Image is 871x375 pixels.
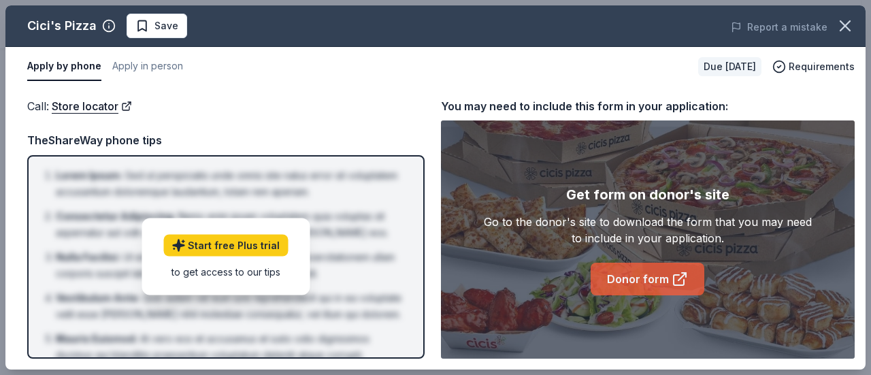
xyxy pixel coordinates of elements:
[591,263,704,295] a: Donor form
[154,18,178,34] span: Save
[56,167,404,200] li: Sed ut perspiciatis unde omnis iste natus error sit voluptatem accusantium doloremque laudantium,...
[27,52,101,81] button: Apply by phone
[566,184,729,206] div: Get form on donor's site
[789,59,855,75] span: Requirements
[127,14,187,38] button: Save
[56,210,176,222] span: Consectetur Adipiscing :
[27,97,425,115] div: Call :
[56,331,404,363] li: At vero eos et accusamus et iusto odio dignissimos ducimus qui blanditiis praesentium voluptatum ...
[163,265,288,279] div: to get access to our tips
[52,97,132,115] a: Store locator
[56,249,404,282] li: Ut enim ad minima veniam, quis nostrum exercitationem ullam corporis suscipit laboriosam, nisi ut...
[772,59,855,75] button: Requirements
[56,208,404,241] li: Nemo enim ipsam voluptatem quia voluptas sit aspernatur aut odit aut fugit, sed quia consequuntur...
[56,290,404,323] li: Quis autem vel eum iure reprehenderit qui in ea voluptate velit esse [PERSON_NAME] nihil molestia...
[56,333,137,344] span: Mauris Euismod :
[441,97,855,115] div: You may need to include this form in your application:
[482,214,814,246] div: Go to the donor's site to download the form that you may need to include in your application.
[56,251,120,263] span: Nulla Facilisi :
[56,169,122,181] span: Lorem Ipsum :
[698,57,761,76] div: Due [DATE]
[27,131,425,149] div: TheShareWay phone tips
[56,292,140,304] span: Vestibulum Ante :
[731,19,827,35] button: Report a mistake
[112,52,183,81] button: Apply in person
[163,235,288,257] a: Start free Plus trial
[27,15,97,37] div: Cici's Pizza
